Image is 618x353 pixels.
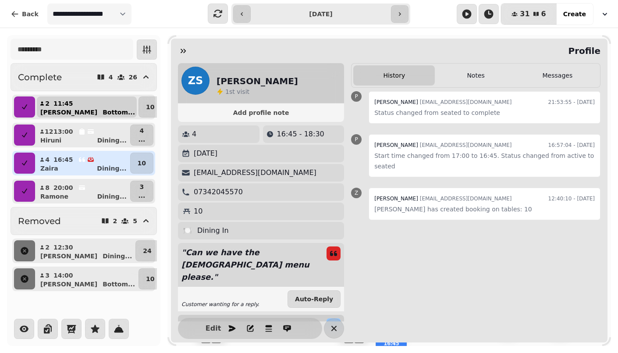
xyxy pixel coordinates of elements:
[130,181,153,202] button: 3...
[37,181,128,202] button: 820:00RamoneDining...
[548,140,595,150] time: 16:57:04 - [DATE]
[103,280,135,289] p: Bottom ...
[194,187,243,197] p: 07342045570
[548,97,595,107] time: 21:53:55 - [DATE]
[45,127,50,136] p: 12
[40,108,97,117] p: [PERSON_NAME]
[139,96,162,118] button: 10
[563,11,586,17] span: Create
[374,107,595,118] p: Status changed from seated to complete
[37,125,128,146] button: 1213:00HiruniDining...
[133,218,137,224] p: 5
[40,192,68,201] p: Ramone
[138,126,145,135] p: 4
[135,240,159,261] button: 24
[374,142,418,148] span: [PERSON_NAME]
[18,215,61,227] h2: Removed
[11,207,157,235] button: Removed25
[217,75,298,87] h2: [PERSON_NAME]
[355,94,358,99] span: P
[178,243,320,287] p: " Can we have the [DEMOGRAPHIC_DATA] menu please. "
[288,290,341,308] button: Auto-Reply
[192,129,196,139] p: 4
[548,193,595,204] time: 12:40:10 - [DATE]
[374,196,418,202] span: [PERSON_NAME]
[565,45,600,57] h2: Profile
[355,137,358,142] span: P
[374,150,595,171] p: Start time changed from 17:00 to 16:45. Status changed from active to seated
[130,153,153,174] button: 10
[225,88,229,95] span: 1
[229,88,237,95] span: st
[353,65,435,86] button: History
[143,246,151,255] p: 24
[205,320,222,337] button: Edit
[435,65,516,86] button: Notes
[53,155,73,164] p: 16:45
[53,271,73,280] p: 14:00
[97,192,127,201] p: Dining ...
[501,4,556,25] button: 316
[181,301,259,308] p: Customer wanting for a reply.
[53,99,73,108] p: 11:45
[374,99,418,105] span: [PERSON_NAME]
[355,190,358,196] span: Z
[40,164,58,173] p: Zaira
[208,325,219,332] span: Edit
[517,65,598,86] button: Messages
[183,225,192,236] p: 🍽️
[37,153,128,174] button: 416:45ZairaDining...
[520,11,529,18] span: 31
[138,191,145,200] p: ...
[374,97,511,107] div: [EMAIL_ADDRESS][DOMAIN_NAME]
[130,125,153,146] button: 4...
[146,275,154,283] p: 10
[556,4,593,25] button: Create
[277,129,324,139] p: 16:45 - 18:30
[103,252,132,260] p: Dining ...
[225,87,249,96] p: visit
[109,74,113,80] p: 4
[37,240,134,261] button: 212:30[PERSON_NAME]Dining...
[541,11,546,18] span: 6
[18,71,62,83] h2: Complete
[139,268,162,289] button: 10
[138,182,145,191] p: 3
[188,110,334,116] span: Add profile note
[181,107,341,118] button: Add profile note
[188,75,203,86] span: ZS
[197,225,229,236] p: Dining In
[374,193,511,204] div: [EMAIL_ADDRESS][DOMAIN_NAME]
[97,136,127,145] p: Dining ...
[40,280,97,289] p: [PERSON_NAME]
[4,4,46,25] button: Back
[40,136,61,145] p: Hiruni
[194,206,202,217] p: 10
[97,164,126,173] p: Dining ...
[53,183,73,192] p: 20:00
[37,96,137,118] button: 211:45[PERSON_NAME]Bottom...
[146,103,154,111] p: 10
[53,243,73,252] p: 12:30
[53,127,73,136] p: 13:00
[374,204,595,214] p: [PERSON_NAME] has created booking on tables: 10
[45,155,50,164] p: 4
[45,271,50,280] p: 3
[11,63,157,91] button: Complete426
[194,168,316,178] p: [EMAIL_ADDRESS][DOMAIN_NAME]
[138,135,145,144] p: ...
[374,140,511,150] div: [EMAIL_ADDRESS][DOMAIN_NAME]
[22,11,39,17] span: Back
[194,148,217,159] p: [DATE]
[45,183,50,192] p: 8
[295,296,333,302] span: Auto-Reply
[40,252,97,260] p: [PERSON_NAME]
[138,159,146,168] p: 10
[113,218,117,224] p: 2
[103,108,135,117] p: Bottom ...
[45,99,50,108] p: 2
[45,243,50,252] p: 2
[129,74,137,80] p: 26
[37,268,137,289] button: 314:00[PERSON_NAME]Bottom...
